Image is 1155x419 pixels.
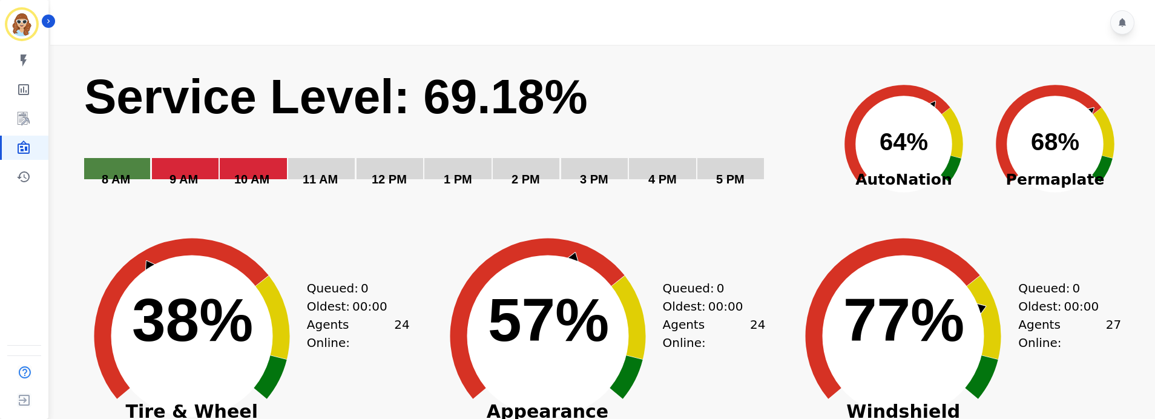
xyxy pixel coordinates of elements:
text: 5 PM [716,173,745,186]
div: Oldest: [663,297,754,315]
span: Permaplate [979,168,1131,191]
span: Appearance [427,406,669,418]
text: Service Level: 69.18% [84,70,588,124]
text: 4 PM [648,173,677,186]
img: Bordered avatar [7,10,36,39]
svg: Service Level: 0% [83,67,821,203]
text: 38% [132,286,253,354]
span: 0 [1072,279,1080,297]
span: 00:00 [1064,297,1099,315]
div: Oldest: [307,297,398,315]
text: 2 PM [512,173,540,186]
div: Agents Online: [1018,315,1121,352]
div: Queued: [663,279,754,297]
text: 10 AM [234,173,269,186]
text: 11 AM [303,173,338,186]
span: 00:00 [708,297,743,315]
text: 57% [488,286,609,354]
div: Oldest: [1018,297,1109,315]
text: 77% [843,286,964,354]
span: 0 [717,279,725,297]
span: 0 [361,279,369,297]
text: 8 AM [102,173,130,186]
span: AutoNation [828,168,979,191]
div: Agents Online: [307,315,410,352]
text: 12 PM [372,173,407,186]
text: 1 PM [444,173,472,186]
span: 24 [750,315,765,352]
text: 64% [880,128,928,155]
span: Windshield [782,406,1024,418]
text: 9 AM [169,173,198,186]
span: 27 [1106,315,1121,352]
text: 3 PM [580,173,608,186]
span: 24 [394,315,409,352]
div: Queued: [307,279,398,297]
div: Agents Online: [663,315,766,352]
span: Tire & Wheel [71,406,313,418]
text: 68% [1031,128,1079,155]
span: 00:00 [352,297,387,315]
div: Queued: [1018,279,1109,297]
